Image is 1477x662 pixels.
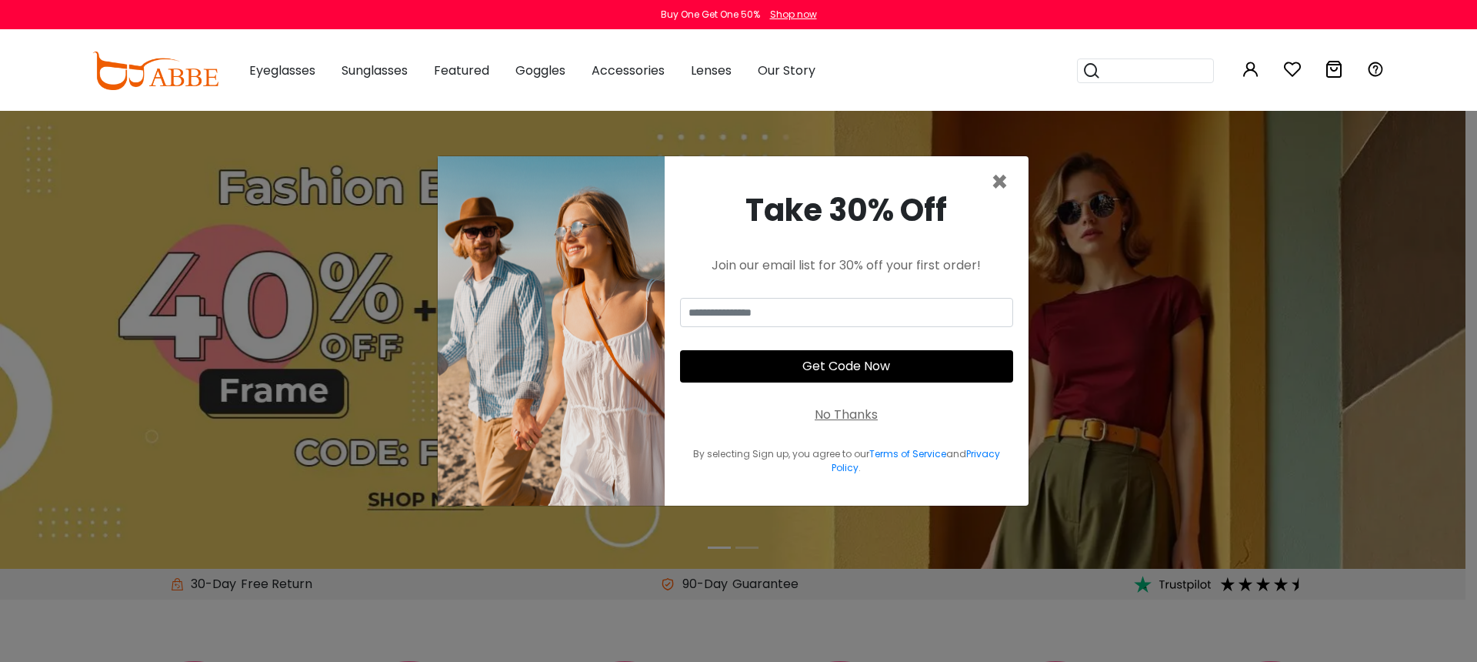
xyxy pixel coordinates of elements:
span: Goggles [515,62,565,79]
div: By selecting Sign up, you agree to our and . [680,447,1013,475]
img: abbeglasses.com [92,52,218,90]
div: No Thanks [815,406,878,424]
span: Sunglasses [342,62,408,79]
span: Featured [434,62,489,79]
div: Buy One Get One 50% [661,8,760,22]
span: Our Story [758,62,815,79]
img: welcome [438,156,665,506]
div: Shop now [770,8,817,22]
a: Privacy Policy [832,447,1000,474]
button: Close [991,169,1009,196]
a: Terms of Service [869,447,946,460]
div: Take 30% Off [680,187,1013,233]
span: Lenses [691,62,732,79]
span: Eyeglasses [249,62,315,79]
span: × [991,162,1009,202]
button: Get Code Now [680,350,1013,383]
span: Accessories [592,62,665,79]
a: Shop now [762,8,817,21]
div: Join our email list for 30% off your first order! [680,256,1013,275]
